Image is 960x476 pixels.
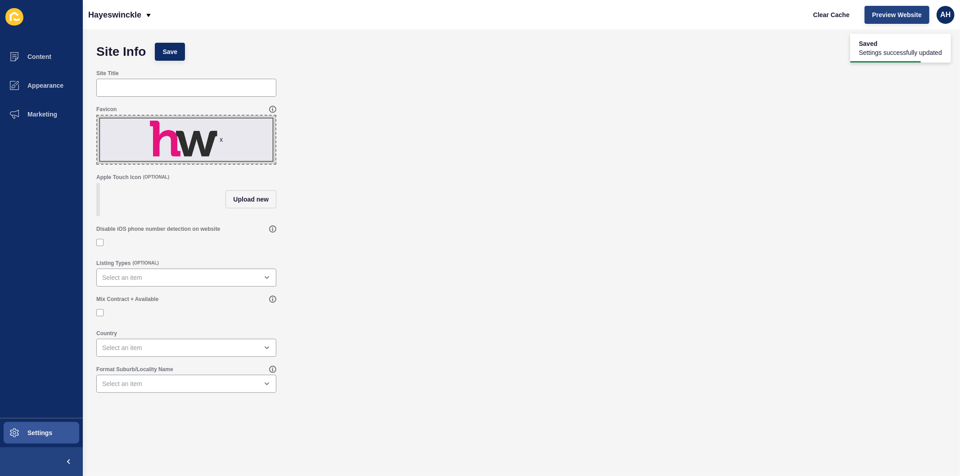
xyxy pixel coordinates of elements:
[96,330,117,337] label: Country
[872,10,922,19] span: Preview Website
[96,174,141,181] label: Apple Touch Icon
[859,39,942,48] span: Saved
[859,48,942,57] span: Settings successfully updated
[220,135,223,144] div: x
[865,6,929,24] button: Preview Website
[813,10,850,19] span: Clear Cache
[96,225,220,233] label: Disable iOS phone number detection on website
[162,47,177,56] span: Save
[143,174,169,180] span: (OPTIONAL)
[233,195,269,204] span: Upload new
[225,190,276,208] button: Upload new
[132,260,158,266] span: (OPTIONAL)
[96,296,158,303] label: Mix Contract + Available
[96,375,276,393] div: open menu
[806,6,857,24] button: Clear Cache
[96,106,117,113] label: Favicon
[96,47,146,56] h1: Site Info
[96,260,131,267] label: Listing Types
[940,10,951,19] span: AH
[155,43,185,61] button: Save
[88,4,141,26] p: Hayeswinckle
[96,366,173,373] label: Format Suburb/Locality Name
[96,269,276,287] div: open menu
[96,70,119,77] label: Site Title
[96,339,276,357] div: open menu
